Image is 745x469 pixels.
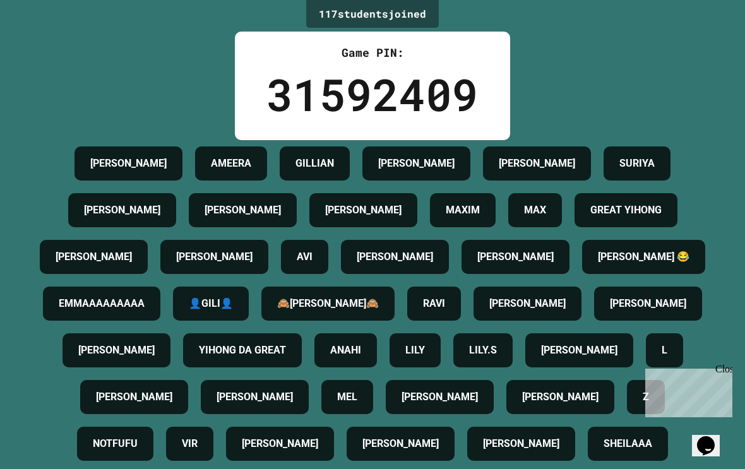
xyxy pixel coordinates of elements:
h4: [PERSON_NAME] 😂 [598,249,689,264]
h4: 👤GILI👤 [189,296,233,311]
h4: [PERSON_NAME] [96,389,172,405]
h4: MAXIM [446,203,480,218]
h4: AVI [297,249,313,264]
h4: [PERSON_NAME] [522,389,599,405]
h4: [PERSON_NAME] [56,249,132,264]
h4: NOTFUFU [93,436,138,451]
h4: RAVI [423,296,445,311]
h4: AMEERA [211,156,251,171]
h4: [PERSON_NAME] [378,156,455,171]
div: Game PIN: [266,44,479,61]
h4: VIR [182,436,198,451]
h4: SHEILAAA [604,436,652,451]
h4: 🙈[PERSON_NAME]🙈 [277,296,379,311]
h4: MEL [337,389,357,405]
h4: [PERSON_NAME] [84,203,160,218]
h4: GILLIAN [295,156,334,171]
div: 31592409 [266,61,479,128]
h4: L [662,343,667,358]
h4: ANAHI [330,343,361,358]
h4: [PERSON_NAME] [402,389,478,405]
iframe: chat widget [640,364,732,417]
h4: [PERSON_NAME] [357,249,433,264]
h4: [PERSON_NAME] [205,203,281,218]
h4: [PERSON_NAME] [362,436,439,451]
h4: [PERSON_NAME] [483,436,559,451]
h4: [PERSON_NAME] [90,156,167,171]
h4: LILY [405,343,425,358]
h4: [PERSON_NAME] [489,296,566,311]
h4: [PERSON_NAME] [176,249,253,264]
h4: [PERSON_NAME] [78,343,155,358]
h4: [PERSON_NAME] [541,343,617,358]
h4: YIHONG DA GREAT [199,343,286,358]
h4: [PERSON_NAME] [217,389,293,405]
h4: EMMAAAAAAAAA [59,296,145,311]
h4: [PERSON_NAME] [610,296,686,311]
h4: [PERSON_NAME] [499,156,575,171]
h4: [PERSON_NAME] [325,203,402,218]
h4: LILY.S [469,343,497,358]
h4: GREAT YIHONG [590,203,662,218]
iframe: chat widget [692,419,732,456]
h4: [PERSON_NAME] [477,249,554,264]
h4: MAX [524,203,546,218]
h4: SURIYA [619,156,655,171]
div: Chat with us now!Close [5,5,87,80]
h4: [PERSON_NAME] [242,436,318,451]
